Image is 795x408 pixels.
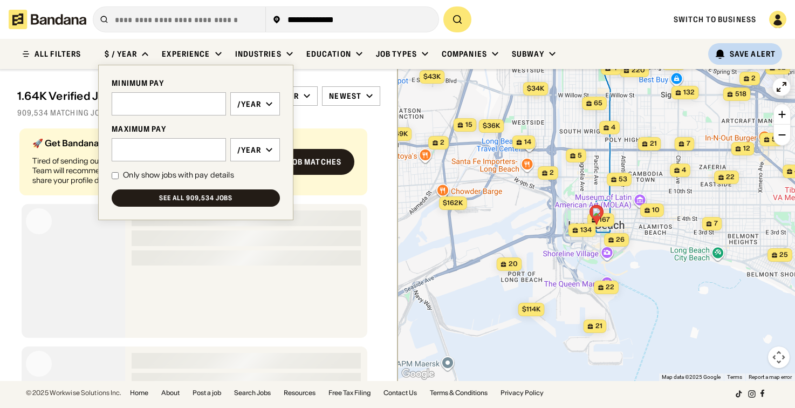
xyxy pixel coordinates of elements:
a: Open this area in Google Maps (opens a new window) [400,367,436,381]
div: /year [237,99,262,109]
div: © 2025 Workwise Solutions Inc. [26,390,121,396]
span: 21 [649,139,656,148]
span: $43k [423,72,440,80]
span: 7 [686,139,690,148]
span: 25 [779,250,788,260]
span: 21 [595,322,602,331]
a: Terms (opens in new tab) [727,374,742,380]
img: Bandana logotype [9,10,86,29]
a: Report a map error [749,374,792,380]
span: 4 [682,166,686,175]
span: 12 [743,144,750,153]
div: Companies [442,49,487,59]
span: 22 [606,283,614,292]
div: Subway [512,49,544,59]
span: 134 [580,226,591,235]
span: 167 [599,215,610,225]
input: Only show jobs with pay details [112,172,119,179]
a: Terms & Conditions [430,390,488,396]
span: 7 [714,219,717,228]
span: 51 [771,135,778,144]
div: Get job matches [271,158,341,166]
span: 4 [611,123,615,132]
span: 220 [631,66,645,75]
a: Post a job [193,390,221,396]
a: Contact Us [383,390,417,396]
div: Experience [162,49,210,59]
span: 65 [594,99,602,108]
a: About [161,390,180,396]
span: Map data ©2025 Google [662,374,721,380]
button: Map camera controls [768,346,790,368]
span: 53 [619,175,627,184]
span: 26 [616,235,625,244]
span: 14 [524,138,531,147]
div: Job Types [376,49,417,59]
span: 2 [550,168,554,178]
div: MINIMUM PAY [112,78,280,88]
div: 1.64K Verified Jobs [17,90,244,103]
a: Privacy Policy [501,390,544,396]
div: 909,534 matching jobs on [DOMAIN_NAME] [17,108,380,118]
div: Education [306,49,351,59]
div: Save Alert [730,49,776,59]
div: ALL FILTERS [35,50,81,58]
div: Newest [329,91,361,101]
span: 20 [508,260,517,269]
div: $ / year [105,49,137,59]
span: $34k [526,84,544,92]
span: 2 [440,138,444,147]
span: 5 [578,151,582,160]
span: $49k [390,130,407,138]
span: 518 [735,90,746,99]
div: MAXIMUM PAY [112,124,280,134]
span: 22 [726,173,735,182]
span: 132 [683,88,694,97]
div: Tired of sending out endless job applications? Bandana Match Team will recommend jobs tailored to... [32,156,249,186]
a: Switch to Business [674,15,756,24]
div: See all 909,534 jobs [159,195,232,201]
span: $36k [482,121,499,130]
div: Industries [235,49,282,59]
span: $114k [522,305,540,313]
span: 2 [751,74,756,83]
a: Search Jobs [234,390,271,396]
a: Resources [284,390,316,396]
a: Home [130,390,148,396]
div: grid [17,124,380,381]
span: 15 [465,120,472,130]
img: Google [400,367,436,381]
div: /year [237,145,262,155]
span: 10 [652,206,660,215]
span: $162k [443,199,463,207]
div: Only show jobs with pay details [123,170,234,181]
div: 🚀 Get Bandana Matched (100% Free) [32,139,249,147]
a: Free Tax Filing [328,390,371,396]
